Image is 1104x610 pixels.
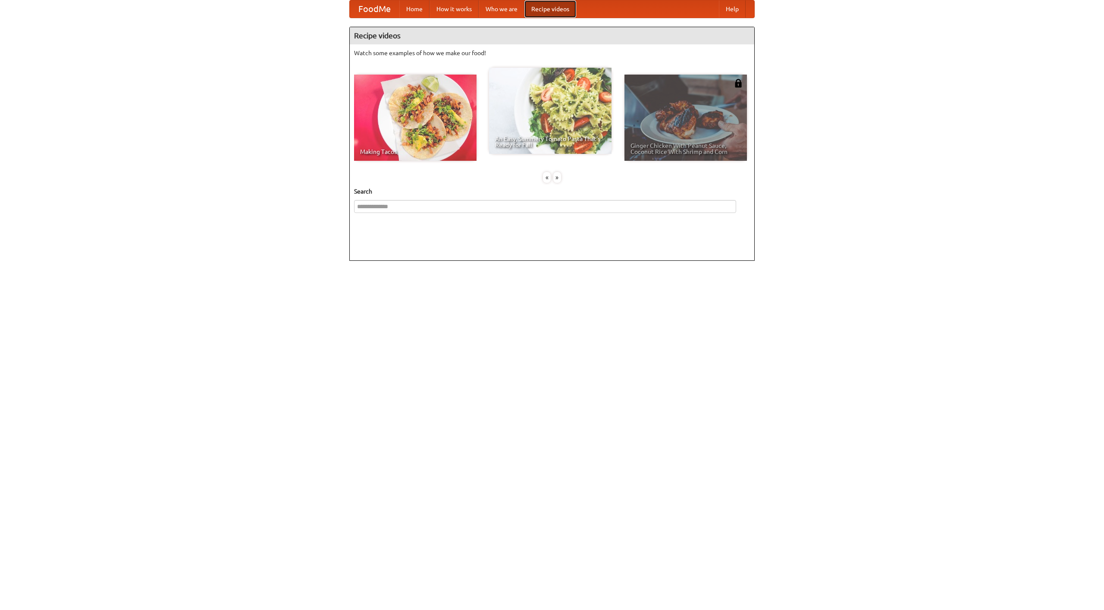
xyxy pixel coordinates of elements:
span: Making Tacos [360,149,470,155]
a: Who we are [479,0,524,18]
a: An Easy, Summery Tomato Pasta That's Ready for Fall [489,68,612,154]
img: 483408.png [734,79,743,88]
p: Watch some examples of how we make our food! [354,49,750,57]
div: « [543,172,551,183]
a: Help [719,0,746,18]
h4: Recipe videos [350,27,754,44]
a: FoodMe [350,0,399,18]
span: An Easy, Summery Tomato Pasta That's Ready for Fall [495,136,605,148]
h5: Search [354,187,750,196]
div: » [553,172,561,183]
a: Making Tacos [354,75,477,161]
a: Recipe videos [524,0,576,18]
a: Home [399,0,430,18]
a: How it works [430,0,479,18]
